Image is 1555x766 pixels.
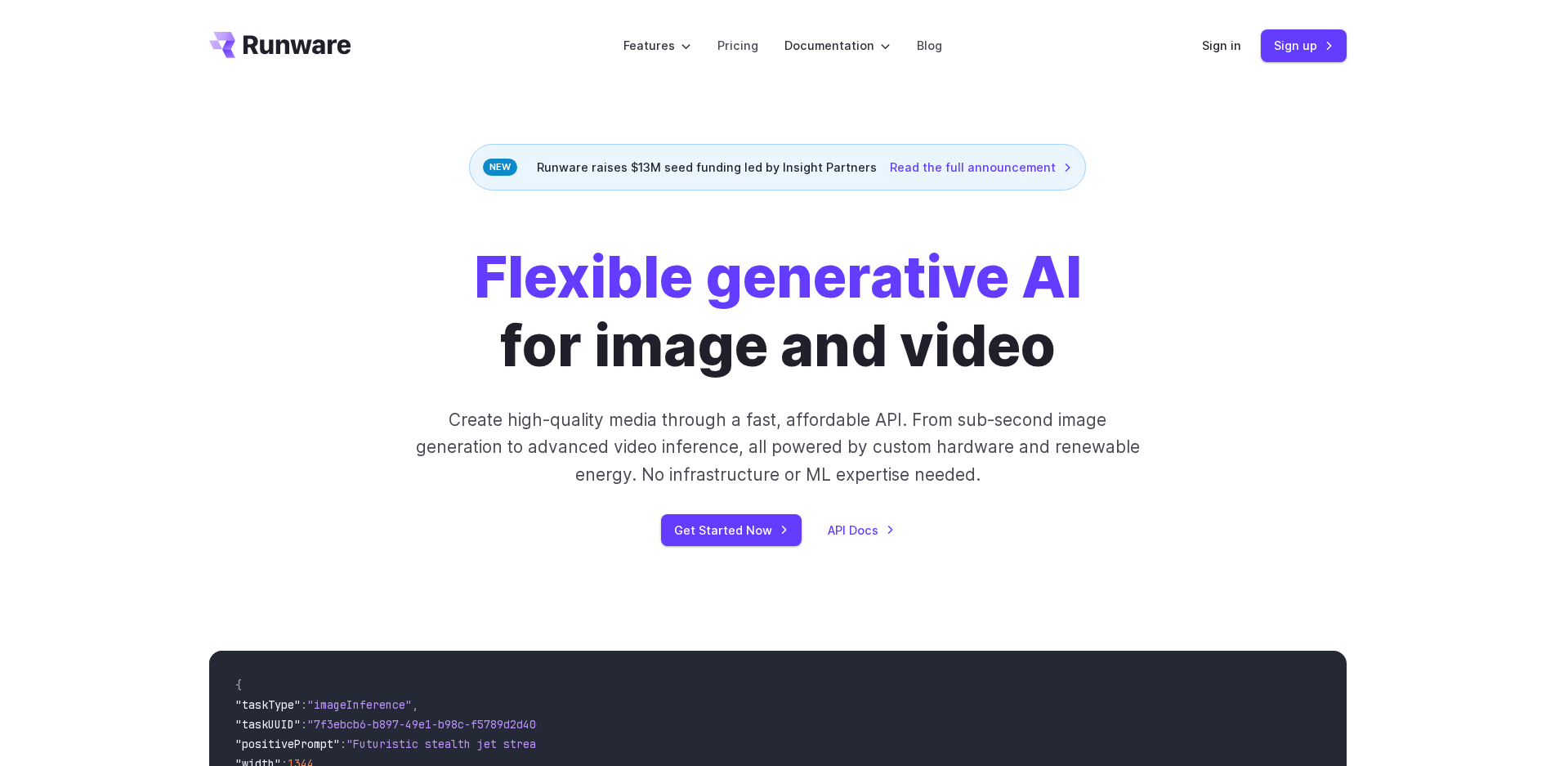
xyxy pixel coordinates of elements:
[413,406,1142,488] p: Create high-quality media through a fast, affordable API. From sub-second image generation to adv...
[307,697,412,712] span: "imageInference"
[890,158,1072,177] a: Read the full announcement
[301,697,307,712] span: :
[307,717,556,732] span: "7f3ebcb6-b897-49e1-b98c-f5789d2d40d7"
[474,243,1082,380] h1: for image and video
[340,737,346,751] span: :
[346,737,941,751] span: "Futuristic stealth jet streaking through a neon-lit cityscape with glowing purple exhaust"
[1202,36,1241,55] a: Sign in
[209,32,351,58] a: Go to /
[474,242,1082,311] strong: Flexible generative AI
[235,737,340,751] span: "positivePrompt"
[235,678,242,692] span: {
[623,36,691,55] label: Features
[917,36,942,55] a: Blog
[1261,29,1347,61] a: Sign up
[235,717,301,732] span: "taskUUID"
[301,717,307,732] span: :
[235,697,301,712] span: "taskType"
[784,36,891,55] label: Documentation
[469,144,1086,190] div: Runware raises $13M seed funding led by Insight Partners
[828,521,895,540] a: API Docs
[717,36,758,55] a: Pricing
[661,514,802,546] a: Get Started Now
[412,697,418,712] span: ,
